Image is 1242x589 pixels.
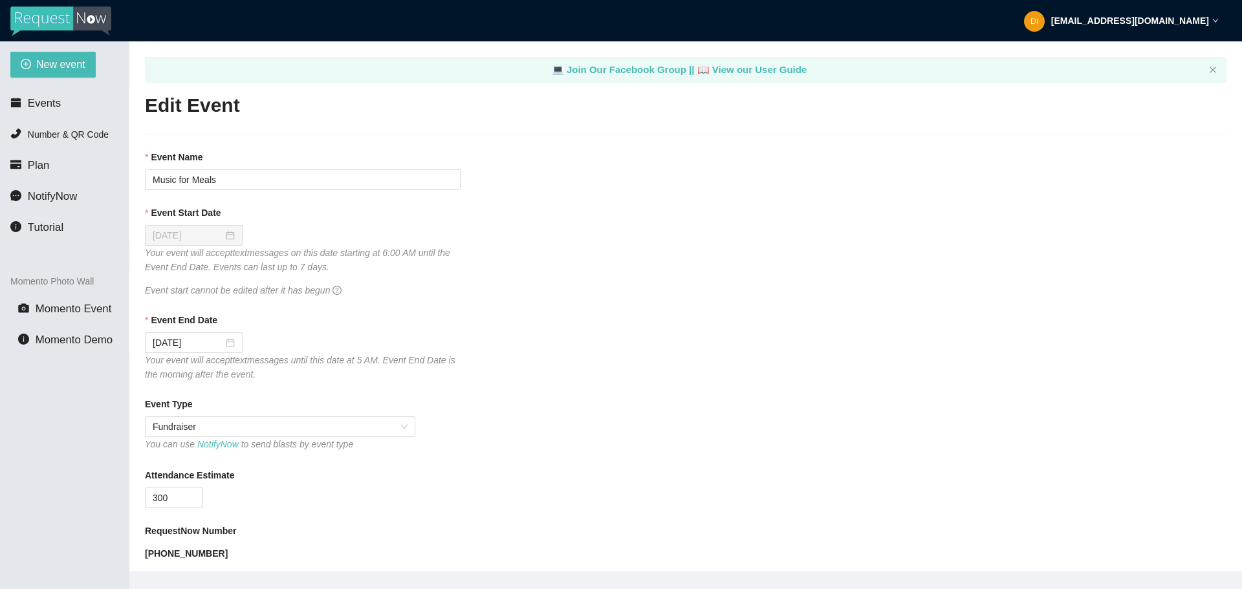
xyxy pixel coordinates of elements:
[145,248,450,272] i: Your event will accept text messages on this date starting at 6:00 AM until the Event End Date. E...
[28,190,77,202] span: NotifyNow
[28,221,63,233] span: Tutorial
[145,468,234,482] b: Attendance Estimate
[332,286,342,295] span: question-circle
[36,56,85,72] span: New event
[10,6,111,36] img: RequestNow
[697,64,710,75] span: laptop
[10,159,21,170] span: credit-card
[197,439,239,449] a: NotifyNow
[10,128,21,139] span: phone
[1060,548,1242,589] iframe: LiveChat chat widget
[151,150,202,164] b: Event Name
[153,417,408,436] span: Fundraiser
[10,52,96,78] button: plus-circleNew event
[145,397,193,411] b: Event Type
[151,206,221,220] b: Event Start Date
[145,548,228,559] b: [PHONE_NUMBER]
[145,92,1226,119] h2: Edit Event
[1209,66,1217,74] button: close
[145,355,455,380] i: Your event will accept text messages until this date at 5 AM. Event End Date is the morning after...
[28,97,61,109] span: Events
[153,228,223,242] input: 10/01/2025
[552,64,697,75] a: laptop Join Our Facebook Group ||
[18,303,29,314] span: camera
[18,334,29,345] span: info-circle
[552,64,564,75] span: laptop
[1212,17,1219,24] span: down
[28,159,50,171] span: Plan
[28,129,109,140] span: Number & QR Code
[21,59,31,71] span: plus-circle
[153,336,223,350] input: 10/02/2025
[36,334,113,346] span: Momento Demo
[145,169,461,190] input: Janet's and Mark's Wedding
[145,524,237,538] b: RequestNow Number
[151,313,217,327] b: Event End Date
[697,64,807,75] a: laptop View our User Guide
[1051,16,1209,26] strong: [EMAIL_ADDRESS][DOMAIN_NAME]
[145,437,415,451] div: You can use to send blasts by event type
[1024,11,1045,32] img: 6460f547c0c8f7de50e5d96547120c24
[10,190,21,201] span: message
[10,97,21,108] span: calendar
[36,303,112,315] span: Momento Event
[145,285,330,295] i: Event start cannot be edited after it has begun
[10,221,21,232] span: info-circle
